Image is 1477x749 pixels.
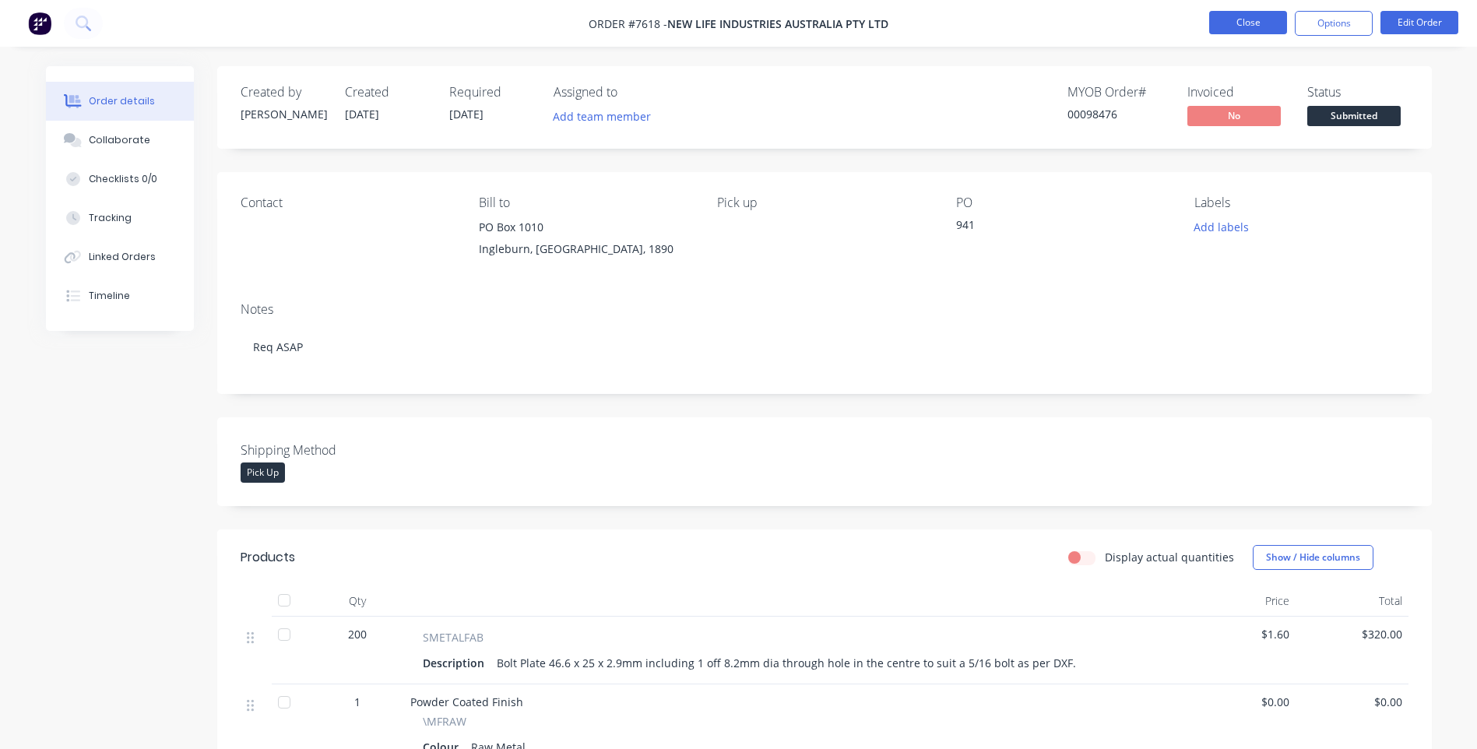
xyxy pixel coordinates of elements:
[1253,545,1373,570] button: Show / Hide columns
[423,713,466,730] span: \MFRAW
[345,85,431,100] div: Created
[479,216,692,238] div: PO Box 1010
[423,652,491,674] div: Description
[241,85,326,100] div: Created by
[241,548,295,567] div: Products
[717,195,930,210] div: Pick up
[1187,106,1281,125] span: No
[1209,11,1287,34] button: Close
[241,302,1408,317] div: Notes
[956,216,1151,238] div: 941
[1295,11,1373,36] button: Options
[589,16,667,31] span: Order #7618 -
[544,106,659,127] button: Add team member
[241,195,454,210] div: Contact
[1183,585,1296,617] div: Price
[1307,106,1401,129] button: Submitted
[1187,85,1289,100] div: Invoiced
[491,652,1082,674] div: Bolt Plate 46.6 x 25 x 2.9mm including 1 off 8.2mm dia through hole in the centre to suit a 5/16 ...
[1105,549,1234,565] label: Display actual quantities
[1307,85,1408,100] div: Status
[89,94,155,108] div: Order details
[423,629,484,645] span: SMETALFAB
[479,216,692,266] div: PO Box 1010Ingleburn, [GEOGRAPHIC_DATA], 1890
[46,160,194,199] button: Checklists 0/0
[89,289,130,303] div: Timeline
[1067,85,1169,100] div: MYOB Order #
[554,106,659,127] button: Add team member
[311,585,404,617] div: Qty
[46,276,194,315] button: Timeline
[241,323,1408,371] div: Req ASAP
[89,250,156,264] div: Linked Orders
[46,237,194,276] button: Linked Orders
[241,106,326,122] div: [PERSON_NAME]
[449,107,484,121] span: [DATE]
[46,199,194,237] button: Tracking
[449,85,535,100] div: Required
[1186,216,1257,237] button: Add labels
[1307,106,1401,125] span: Submitted
[241,462,285,483] div: Pick Up
[1194,195,1408,210] div: Labels
[1296,585,1408,617] div: Total
[554,85,709,100] div: Assigned to
[667,16,888,31] span: New Life Industries Australia Pty Ltd
[241,441,435,459] label: Shipping Method
[28,12,51,35] img: Factory
[46,82,194,121] button: Order details
[1380,11,1458,34] button: Edit Order
[410,694,523,709] span: Powder Coated Finish
[354,694,360,710] span: 1
[1189,694,1289,710] span: $0.00
[345,107,379,121] span: [DATE]
[956,195,1169,210] div: PO
[46,121,194,160] button: Collaborate
[1302,626,1402,642] span: $320.00
[348,626,367,642] span: 200
[1067,106,1169,122] div: 00098476
[1189,626,1289,642] span: $1.60
[89,211,132,225] div: Tracking
[479,238,692,260] div: Ingleburn, [GEOGRAPHIC_DATA], 1890
[479,195,692,210] div: Bill to
[89,133,150,147] div: Collaborate
[1302,694,1402,710] span: $0.00
[89,172,157,186] div: Checklists 0/0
